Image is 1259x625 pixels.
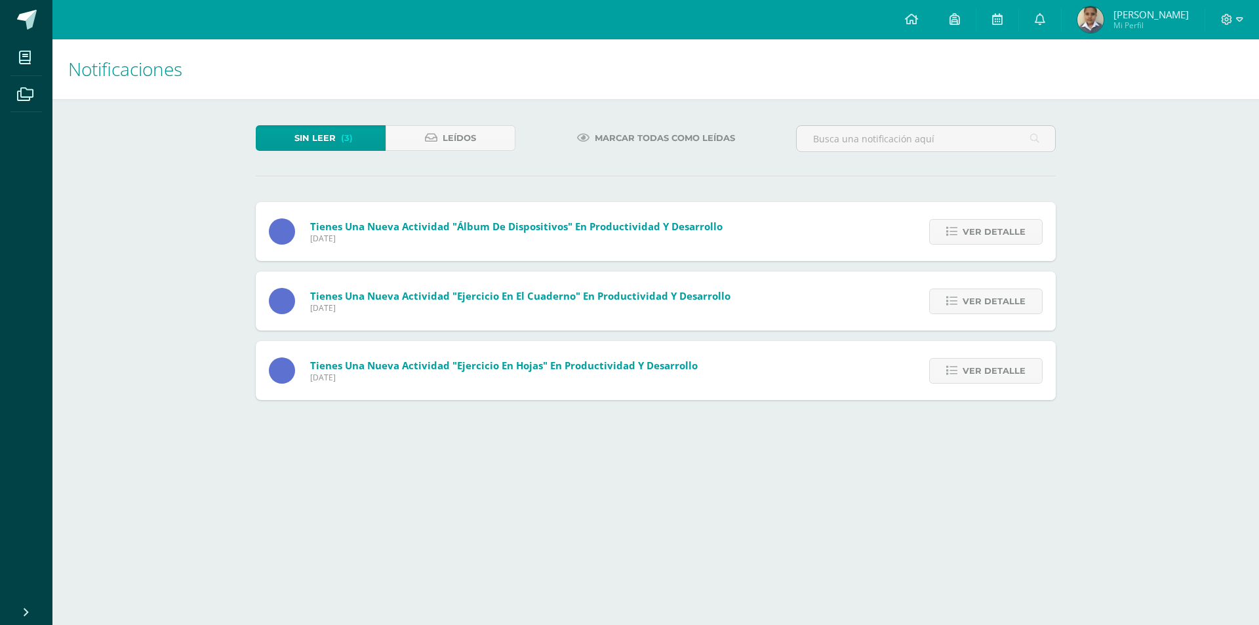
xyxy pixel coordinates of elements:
[963,359,1026,383] span: Ver detalle
[561,125,751,151] a: Marcar todas como leídas
[310,233,723,244] span: [DATE]
[386,125,515,151] a: Leídos
[310,302,730,313] span: [DATE]
[294,126,336,150] span: Sin leer
[963,289,1026,313] span: Ver detalle
[1113,20,1189,31] span: Mi Perfil
[310,289,730,302] span: Tienes una nueva actividad "ejercicio en el cuaderno" En Productividad y Desarrollo
[310,359,698,372] span: Tienes una nueva actividad "Ejercicio en hojas" En Productividad y Desarrollo
[1077,7,1104,33] img: 193c62e8dc14977076698c9988c57c15.png
[797,126,1055,151] input: Busca una notificación aquí
[256,125,386,151] a: Sin leer(3)
[68,56,182,81] span: Notificaciones
[1113,8,1189,21] span: [PERSON_NAME]
[310,372,698,383] span: [DATE]
[963,220,1026,244] span: Ver detalle
[595,126,735,150] span: Marcar todas como leídas
[443,126,476,150] span: Leídos
[341,126,353,150] span: (3)
[310,220,723,233] span: Tienes una nueva actividad "Álbum de dispositivos" En Productividad y Desarrollo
